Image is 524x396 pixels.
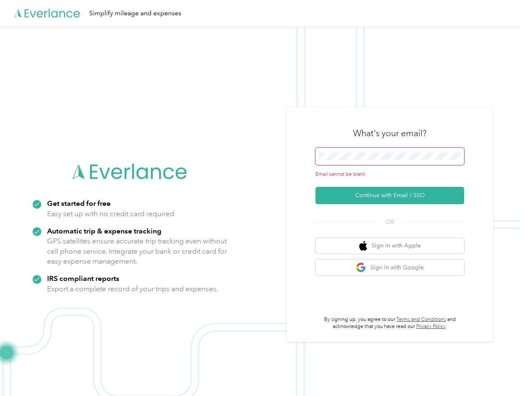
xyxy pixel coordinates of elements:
img: google logo [356,262,366,273]
p: GPS satellites ensure accurate trip tracking even without cell phone service. Integrate your bank... [47,236,228,266]
button: Continue with Email / SSO [315,187,464,204]
p: Easy set up with no credit card required [47,209,174,219]
div: Email cannot be blank [315,171,464,178]
h3: What's your email? [353,127,427,139]
p: By signing up, you agree to our and acknowledge that you have read our . [315,316,464,330]
a: Privacy Policy [416,323,446,330]
div: Simplify mileage and expenses [89,8,181,19]
p: Export a complete record of your trips and expenses. [47,284,218,294]
strong: IRS compliant reports [47,274,119,283]
img: apple logo [359,241,368,251]
button: google logoSign in with Google [315,259,464,276]
span: OR [375,218,404,226]
a: Terms and Conditions [396,316,446,323]
strong: Get started for free [47,199,111,207]
button: apple logoSign in with Apple [315,238,464,254]
strong: Automatic trip & expense tracking [47,226,161,235]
